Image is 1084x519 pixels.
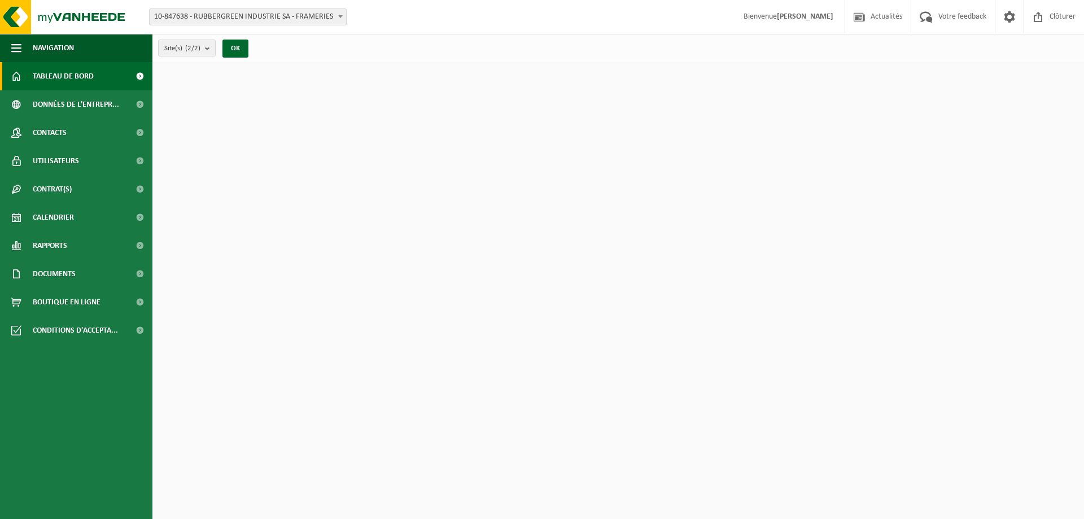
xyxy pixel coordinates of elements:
count: (2/2) [185,45,200,52]
span: Contrat(s) [33,175,72,203]
span: Site(s) [164,40,200,57]
span: Utilisateurs [33,147,79,175]
span: 10-847638 - RUBBERGREEN INDUSTRIE SA - FRAMERIES [149,8,347,25]
span: Conditions d'accepta... [33,316,118,344]
strong: [PERSON_NAME] [777,12,833,21]
span: Calendrier [33,203,74,232]
span: Tableau de bord [33,62,94,90]
span: Rapports [33,232,67,260]
button: OK [222,40,248,58]
span: Contacts [33,119,67,147]
span: 10-847638 - RUBBERGREEN INDUSTRIE SA - FRAMERIES [150,9,346,25]
span: Boutique en ligne [33,288,100,316]
span: Navigation [33,34,74,62]
button: Site(s)(2/2) [158,40,216,56]
span: Données de l'entrepr... [33,90,119,119]
span: Documents [33,260,76,288]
